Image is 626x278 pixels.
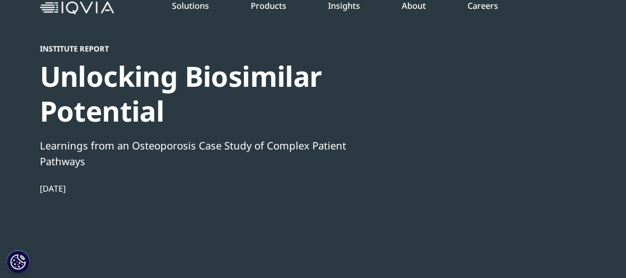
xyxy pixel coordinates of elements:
div: [DATE] [40,183,358,194]
div: Institute Report [40,44,358,53]
button: Cookies Settings [6,250,30,273]
img: IQVIA Healthcare Information Technology and Pharma Clinical Research Company [40,1,114,15]
div: Learnings from an Osteoporosis Case Study of Complex Patient Pathways [40,137,358,169]
div: Unlocking Biosimilar Potential [40,59,358,129]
